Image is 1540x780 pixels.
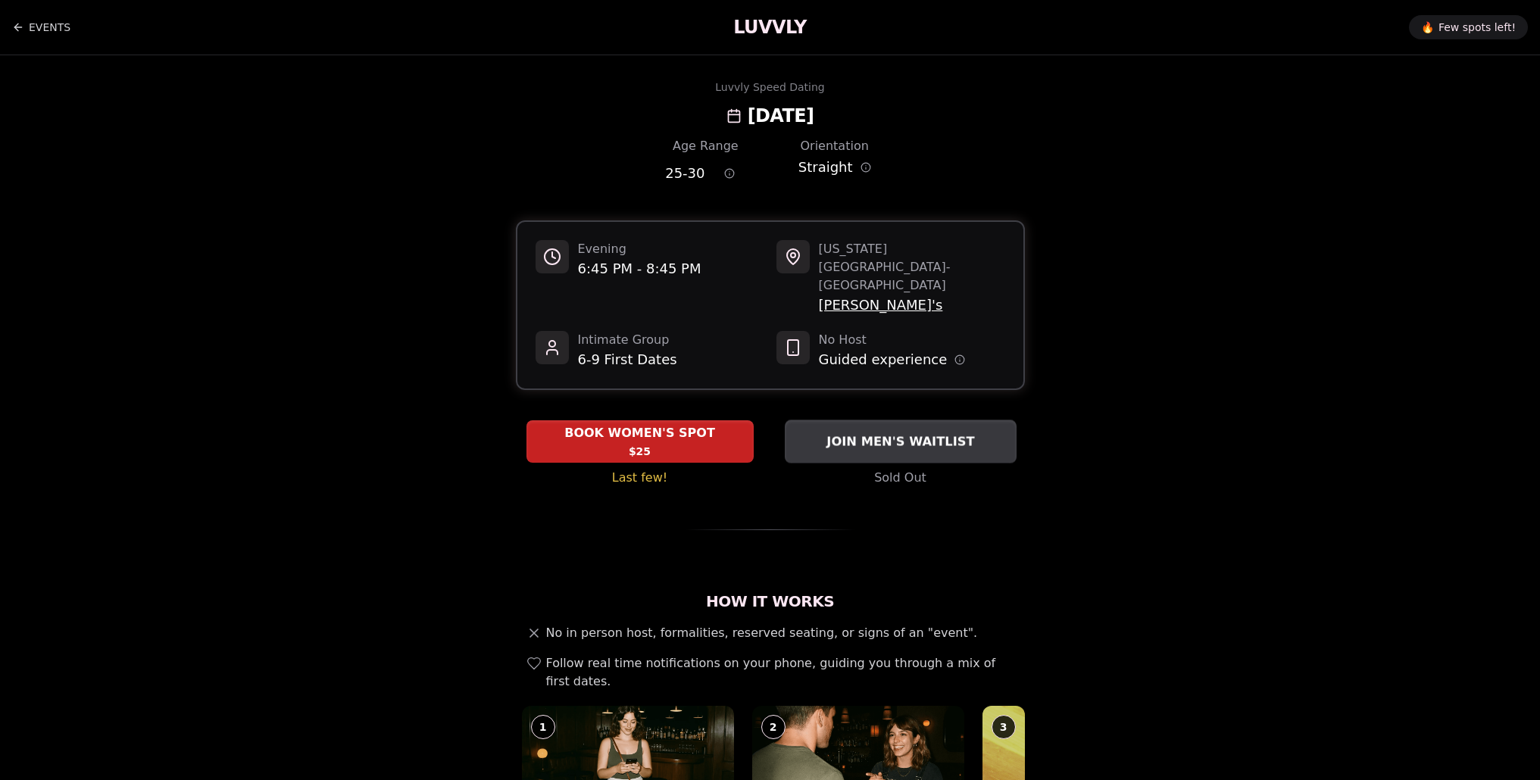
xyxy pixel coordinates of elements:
[516,591,1025,612] h2: How It Works
[819,240,1005,295] span: [US_STATE][GEOGRAPHIC_DATA] - [GEOGRAPHIC_DATA]
[761,715,786,739] div: 2
[733,15,806,39] a: LUVVLY
[798,157,853,178] span: Straight
[861,162,871,173] button: Orientation information
[819,295,1005,316] span: [PERSON_NAME]'s
[713,157,746,190] button: Age range information
[1438,20,1516,35] span: Few spots left!
[578,240,701,258] span: Evening
[785,420,1017,463] button: JOIN MEN'S WAITLIST - Sold Out
[819,331,966,349] span: No Host
[12,12,70,42] a: Back to events
[561,424,718,442] span: BOOK WOMEN'S SPOT
[795,137,875,155] div: Orientation
[612,469,667,487] span: Last few!
[823,432,977,451] span: JOIN MEN'S WAITLIST
[578,331,677,349] span: Intimate Group
[665,137,745,155] div: Age Range
[748,104,814,128] h2: [DATE]
[819,349,948,370] span: Guided experience
[992,715,1016,739] div: 3
[629,444,651,459] span: $25
[1421,20,1434,35] span: 🔥
[665,163,704,184] span: 25 - 30
[578,258,701,279] span: 6:45 PM - 8:45 PM
[546,654,1019,691] span: Follow real time notifications on your phone, guiding you through a mix of first dates.
[578,349,677,370] span: 6-9 First Dates
[954,354,965,365] button: Host information
[531,715,555,739] div: 1
[715,80,824,95] div: Luvvly Speed Dating
[874,469,926,487] span: Sold Out
[546,624,978,642] span: No in person host, formalities, reserved seating, or signs of an "event".
[526,420,754,463] button: BOOK WOMEN'S SPOT - Last few!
